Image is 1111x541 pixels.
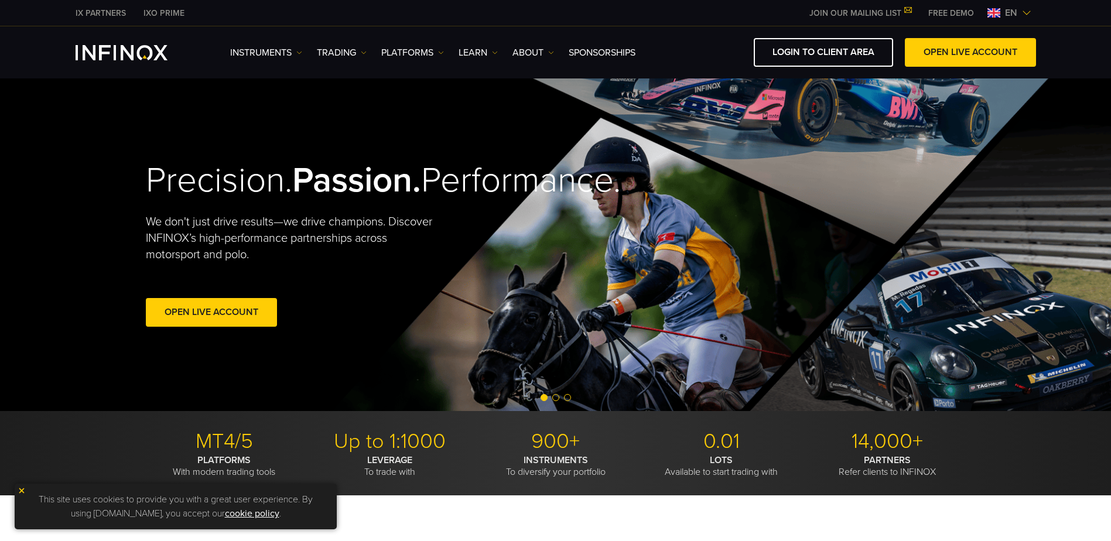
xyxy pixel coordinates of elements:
img: yellow close icon [18,487,26,495]
p: We don't just drive results—we drive champions. Discover INFINOX’s high-performance partnerships ... [146,214,441,263]
a: cookie policy [225,508,279,519]
strong: PLATFORMS [197,454,251,466]
a: PLATFORMS [381,46,444,60]
p: This site uses cookies to provide you with a great user experience. By using [DOMAIN_NAME], you a... [20,489,331,523]
span: Go to slide 3 [564,394,571,401]
p: Available to start trading with [643,454,800,478]
span: Go to slide 1 [541,394,548,401]
strong: PARTNERS [864,454,911,466]
a: JOIN OUR MAILING LIST [801,8,919,18]
a: Learn [459,46,498,60]
a: INFINOX Logo [76,45,195,60]
a: TRADING [317,46,367,60]
strong: LEVERAGE [367,454,412,466]
h2: Precision. Performance. [146,159,515,202]
a: Open Live Account [146,298,277,327]
p: To diversify your portfolio [477,454,634,478]
a: ABOUT [512,46,554,60]
span: Go to slide 2 [552,394,559,401]
span: en [1000,6,1022,20]
a: INFINOX [67,7,135,19]
strong: LOTS [710,454,733,466]
p: With modern trading tools [146,454,303,478]
p: Up to 1:1000 [312,429,469,454]
a: Instruments [230,46,302,60]
strong: Passion. [292,159,421,201]
p: MT4/5 [146,429,303,454]
p: 14,000+ [809,429,966,454]
a: INFINOX MENU [919,7,983,19]
a: SPONSORSHIPS [569,46,635,60]
p: 0.01 [643,429,800,454]
a: LOGIN TO CLIENT AREA [754,38,893,67]
p: 900+ [477,429,634,454]
a: OPEN LIVE ACCOUNT [905,38,1036,67]
p: To trade with [312,454,469,478]
p: Refer clients to INFINOX [809,454,966,478]
a: INFINOX [135,7,193,19]
strong: INSTRUMENTS [524,454,588,466]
